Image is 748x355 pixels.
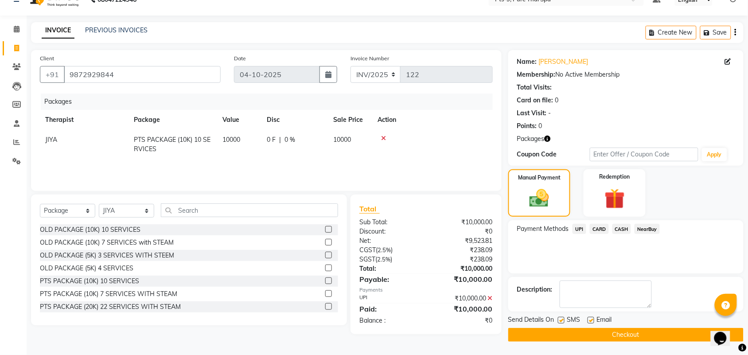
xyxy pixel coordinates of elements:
div: UPI [353,294,426,303]
span: JIYA [45,136,57,144]
th: Sale Price [328,110,372,130]
span: 10000 [333,136,351,144]
label: Client [40,55,54,62]
div: ₹238.09 [426,246,499,255]
div: OLD PACKAGE (5K) 4 SERVICES [40,264,133,273]
a: INVOICE [42,23,74,39]
div: ₹0 [426,227,499,236]
iframe: chat widget [711,320,739,346]
button: Create New [646,26,697,39]
span: | [279,135,281,144]
div: ( ) [353,246,426,255]
div: Total: [353,264,426,273]
input: Search by Name/Mobile/Email/Code [64,66,221,83]
span: Payment Methods [517,224,569,234]
input: Enter Offer / Coupon Code [590,148,698,161]
div: Discount: [353,227,426,236]
button: Apply [702,148,727,161]
div: - [549,109,551,118]
span: PTS PACKAGE (10K) 10 SERVICES [134,136,210,153]
div: Balance : [353,316,426,325]
label: Date [234,55,246,62]
span: NearBuy [635,224,660,234]
div: ₹0 [426,316,499,325]
button: Save [700,26,731,39]
a: [PERSON_NAME] [539,57,588,66]
div: Payments [359,286,493,294]
a: PREVIOUS INVOICES [85,26,148,34]
span: UPI [573,224,586,234]
div: ₹10,000.00 [426,304,499,314]
button: +91 [40,66,65,83]
div: ₹10,000.00 [426,294,499,303]
th: Package [129,110,217,130]
div: Coupon Code [517,150,590,159]
div: ( ) [353,255,426,264]
div: ₹9,523.81 [426,236,499,246]
th: Therapist [40,110,129,130]
div: Card on file: [517,96,553,105]
th: Disc [261,110,328,130]
th: Action [372,110,493,130]
span: CGST [359,246,376,254]
th: Value [217,110,261,130]
span: SMS [567,315,580,326]
img: _gift.svg [598,186,631,211]
div: ₹10,000.00 [426,274,499,285]
div: 0 [555,96,559,105]
div: ₹10,000.00 [426,218,499,227]
div: Points: [517,121,537,131]
img: _cash.svg [523,187,555,210]
input: Search [161,203,338,217]
div: Paid: [353,304,426,314]
div: Packages [41,94,499,110]
span: Total [359,204,380,214]
div: Payable: [353,274,426,285]
div: PTS PACKAGE (10K) 10 SERVICES [40,277,139,286]
div: Description: [517,285,553,294]
div: PTS PACKAGE (10K) 7 SERVICES WITH STEAM [40,289,177,299]
div: Last Visit: [517,109,547,118]
span: 2.5% [378,246,391,254]
span: Send Details On [508,315,554,326]
span: Packages [517,134,545,144]
div: Name: [517,57,537,66]
span: 10000 [222,136,240,144]
label: Invoice Number [351,55,389,62]
span: 0 % [284,135,295,144]
div: OLD PACKAGE (5K) 3 SERVICES WITH STEEM [40,251,174,260]
span: 2.5% [377,256,390,263]
div: 0 [539,121,542,131]
div: No Active Membership [517,70,735,79]
div: ₹10,000.00 [426,264,499,273]
button: Checkout [508,328,744,342]
div: OLD PACKAGE (10K) 10 SERVICES [40,225,140,234]
div: Sub Total: [353,218,426,227]
div: Total Visits: [517,83,552,92]
div: ₹238.09 [426,255,499,264]
div: OLD PACKAGE (10K) 7 SERVICES with STEAM [40,238,174,247]
span: CARD [590,224,609,234]
span: 0 F [267,135,276,144]
span: Email [597,315,612,326]
label: Manual Payment [518,174,561,182]
div: PTS PACKAGE (20K) 22 SERVICES WITH STEAM [40,302,181,312]
div: Net: [353,236,426,246]
label: Redemption [600,173,630,181]
div: Membership: [517,70,556,79]
span: CASH [612,224,631,234]
span: SGST [359,255,375,263]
